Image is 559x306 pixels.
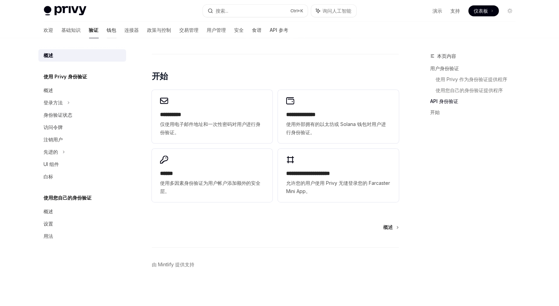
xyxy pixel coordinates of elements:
a: API 身份验证 [430,96,521,107]
font: 身份验证状态 [44,112,73,118]
font: 概述 [384,225,393,230]
a: 注销用户 [38,133,126,146]
font: API 身份验证 [430,98,459,104]
a: 身份验证状态 [38,109,126,121]
font: 概述 [44,208,53,214]
a: 欢迎 [44,22,53,38]
font: 安全 [234,27,244,33]
a: 用法 [38,230,126,242]
a: 设置 [38,218,126,230]
font: 政策与控制 [147,27,171,33]
font: +K [298,8,304,13]
font: 使用您自己的身份验证提供程序 [436,87,503,93]
font: 用法 [44,233,53,239]
a: 基础知识 [62,22,81,38]
a: 验证 [89,22,99,38]
font: 使用多因素身份验证为用户帐户添加额外的安全层。 [160,180,261,194]
font: 搜索... [216,8,229,14]
a: 概述 [384,224,398,231]
font: 访问令牌 [44,124,63,130]
font: 使用外部拥有的以太坊或 Solana 钱包对用户进行身份验证。 [286,121,386,135]
font: 允许您的用户使用 Privy 无缝登录您的 Farcaster Mini App。 [286,180,390,194]
a: 白标 [38,170,126,183]
a: 支持 [451,8,460,14]
button: 询问人工智能 [311,5,356,17]
font: 仅使用电子邮件地址和一次性密码对用户进行身份验证。 [160,121,261,135]
a: 概述 [38,49,126,62]
font: 概述 [44,52,53,58]
a: 仪表板 [469,5,499,16]
font: 由 Mintlify 提供支持 [152,262,194,268]
a: 概述 [38,205,126,218]
a: 使用您自己的身份验证提供程序 [436,85,521,96]
a: 由 Mintlify 提供支持 [152,262,194,268]
font: 用户身份验证 [430,65,459,71]
font: 使用您自己的身份验证 [44,195,92,201]
a: 概述 [38,84,126,97]
font: 注销用户 [44,137,63,142]
a: UI 组件 [38,158,126,170]
a: 访问令牌 [38,121,126,133]
font: 仪表板 [474,8,488,14]
font: UI 组件 [44,161,59,167]
a: **** *使用多因素身份验证为用户帐户添加额外的安全层。 [152,149,272,202]
font: Ctrl [291,8,298,13]
font: 食谱 [252,27,262,33]
font: 使用 Privy 身份验证 [44,74,87,79]
font: 钱包 [107,27,117,33]
a: API 参考 [270,22,289,38]
font: 欢迎 [44,27,53,33]
a: 演示 [433,8,442,14]
a: 连接器 [125,22,139,38]
a: 交易管理 [180,22,199,38]
a: 政策与控制 [147,22,171,38]
font: 本页内容 [437,53,457,59]
font: 白标 [44,174,53,179]
a: 安全 [234,22,244,38]
button: 切换暗模式 [505,5,515,16]
font: 连接器 [125,27,139,33]
font: API 参考 [270,27,289,33]
a: 用户身份验证 [430,63,521,74]
font: 开始 [430,109,440,115]
font: 设置 [44,221,53,227]
font: 先进的 [44,149,58,155]
font: 登录方法 [44,100,63,105]
a: 食谱 [252,22,262,38]
a: 用户管理 [207,22,226,38]
img: 灯光标志 [44,6,86,16]
a: 使用 Privy 作为身份验证提供程序 [436,74,521,85]
a: 钱包 [107,22,117,38]
font: 交易管理 [180,27,199,33]
font: 用户管理 [207,27,226,33]
font: 验证 [89,27,99,33]
font: 基础知识 [62,27,81,33]
font: 询问人工智能 [323,8,352,14]
a: 开始 [430,107,521,118]
button: 搜索...Ctrl+K [203,5,308,17]
font: 使用 Privy 作为身份验证提供程序 [436,76,508,82]
font: 开始 [152,71,168,81]
font: 概述 [44,87,53,93]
